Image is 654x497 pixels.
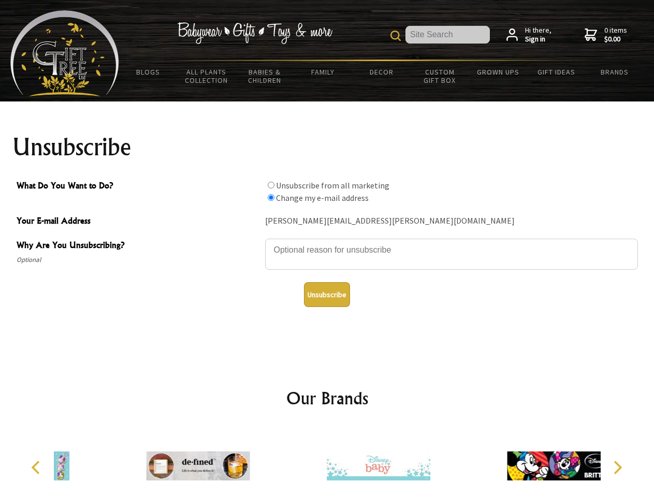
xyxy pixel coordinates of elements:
[17,254,260,266] span: Optional
[604,25,627,44] span: 0 items
[525,35,551,44] strong: Sign in
[177,22,332,44] img: Babywear - Gifts - Toys & more
[352,61,411,83] a: Decor
[294,61,353,83] a: Family
[604,35,627,44] strong: $0.00
[304,282,350,307] button: Unsubscribe
[10,10,119,96] img: Babyware - Gifts - Toys and more...
[527,61,586,83] a: Gift Ideas
[586,61,644,83] a: Brands
[276,193,369,203] label: Change my e-mail address
[506,26,551,44] a: Hi there,Sign in
[21,386,634,411] h2: Our Brands
[236,61,294,91] a: Babies & Children
[268,182,274,188] input: What Do You Want to Do?
[26,456,49,479] button: Previous
[525,26,551,44] span: Hi there,
[405,26,490,43] input: Site Search
[606,456,629,479] button: Next
[268,194,274,201] input: What Do You Want to Do?
[12,135,642,159] h1: Unsubscribe
[276,180,389,191] label: Unsubscribe from all marketing
[17,179,260,194] span: What Do You Want to Do?
[469,61,527,83] a: Grown Ups
[585,26,627,44] a: 0 items$0.00
[265,213,638,229] div: [PERSON_NAME][EMAIL_ADDRESS][PERSON_NAME][DOMAIN_NAME]
[390,31,401,41] img: product search
[17,214,260,229] span: Your E-mail Address
[17,239,260,254] span: Why Are You Unsubscribing?
[119,61,178,83] a: BLOGS
[265,239,638,270] textarea: Why Are You Unsubscribing?
[178,61,236,91] a: All Plants Collection
[411,61,469,91] a: Custom Gift Box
